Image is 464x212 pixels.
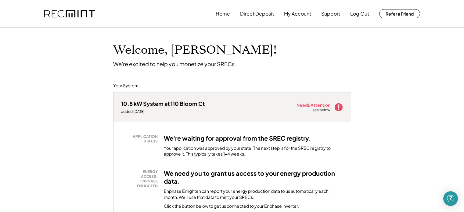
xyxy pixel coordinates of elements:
[113,83,140,89] div: Your System:
[113,60,236,67] div: We're excited to help you monetize your SRECs.
[216,8,230,20] button: Home
[164,188,343,200] div: Enphase Enlighten can report your energy production data to us automatically each month. We'll us...
[379,9,420,18] button: Refer a Friend
[44,10,95,18] img: recmint-logotype%403x.png
[297,103,331,107] div: Needs Attention
[350,8,369,20] button: Log Out
[240,8,274,20] button: Direct Deposit
[284,8,311,20] button: My Account
[113,43,277,57] h1: Welcome, [PERSON_NAME]!
[124,134,158,144] div: APPLICATION STATUS
[164,203,299,209] div: Click the button below to get us connected to your Enphase inverter.
[164,169,343,185] h3: We need you to grant us access to your energy production data.
[164,134,311,142] h3: We're waiting for approval from the SREC registry.
[124,169,158,188] div: ENERGY ACCESS: ENPHASE ENLIGHTEN
[313,108,331,113] div: see below
[321,8,340,20] button: Support
[443,191,458,206] div: Open Intercom Messenger
[164,145,343,157] div: Your application was approved by your state. The next step is for the SREC registry to approve it...
[121,109,205,114] div: added [DATE]
[121,100,205,107] div: 10.8 kW System at 110 Bloom Ct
